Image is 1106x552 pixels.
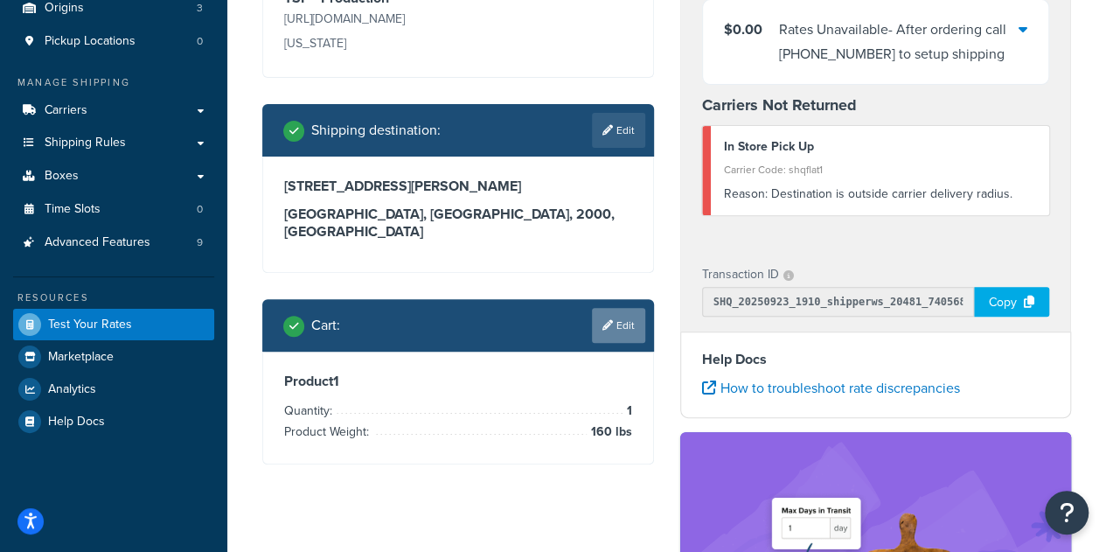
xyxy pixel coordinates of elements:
span: $0.00 [724,19,762,39]
p: Transaction ID [702,262,779,287]
div: Destination is outside carrier delivery radius. [724,182,1037,206]
span: 3 [197,1,203,16]
button: Open Resource Center [1045,491,1089,535]
a: Pickup Locations0 [13,25,214,58]
a: Shipping Rules [13,127,214,159]
a: Carriers [13,94,214,127]
h2: Shipping destination : [311,122,441,138]
a: Analytics [13,374,214,405]
div: In Store Pick Up [724,135,1037,159]
span: 9 [197,235,203,250]
span: Boxes [45,169,79,184]
div: Rates Unavailable - After ordering call [PHONE_NUMBER] to setup shipping [779,17,1019,66]
span: Origins [45,1,84,16]
p: [URL][DOMAIN_NAME][US_STATE] [284,7,454,56]
span: Help Docs [48,415,105,430]
strong: Carriers Not Returned [702,94,857,116]
span: Time Slots [45,202,101,217]
a: Test Your Rates [13,309,214,340]
a: How to troubleshoot rate discrepancies [702,378,960,398]
h2: Cart : [311,318,340,333]
h3: [STREET_ADDRESS][PERSON_NAME] [284,178,632,195]
span: Test Your Rates [48,318,132,332]
span: Product Weight: [284,423,373,441]
a: Marketplace [13,341,214,373]
h4: Help Docs [702,349,1050,370]
div: Manage Shipping [13,75,214,90]
span: 160 lbs [587,422,632,443]
li: Advanced Features [13,227,214,259]
span: Marketplace [48,350,114,365]
a: Edit [592,308,645,343]
div: Carrier Code: shqflat1 [724,157,1037,182]
a: Time Slots0 [13,193,214,226]
span: Reason: [724,185,768,203]
span: Carriers [45,103,87,118]
h3: Product 1 [284,373,632,390]
span: Analytics [48,382,96,397]
span: Shipping Rules [45,136,126,150]
div: Copy [974,287,1049,317]
span: Advanced Features [45,235,150,250]
span: 0 [197,202,203,217]
span: 0 [197,34,203,49]
span: 1 [623,401,632,422]
a: Help Docs [13,406,214,437]
a: Edit [592,113,645,148]
span: Pickup Locations [45,34,136,49]
li: Time Slots [13,193,214,226]
div: Resources [13,290,214,305]
h3: [GEOGRAPHIC_DATA], [GEOGRAPHIC_DATA], 2000 , [GEOGRAPHIC_DATA] [284,206,632,241]
span: Quantity: [284,402,337,420]
a: Advanced Features9 [13,227,214,259]
a: Boxes [13,160,214,192]
li: Pickup Locations [13,25,214,58]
